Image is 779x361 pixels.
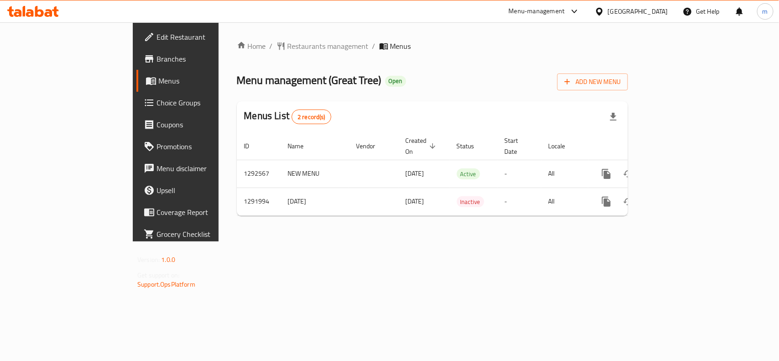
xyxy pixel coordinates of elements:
[161,254,175,266] span: 1.0.0
[157,163,256,174] span: Menu disclaimer
[385,76,406,87] div: Open
[497,160,541,188] td: -
[457,197,484,207] span: Inactive
[281,160,349,188] td: NEW MENU
[157,53,256,64] span: Branches
[277,41,369,52] a: Restaurants management
[406,167,424,179] span: [DATE]
[565,76,621,88] span: Add New Menu
[158,75,256,86] span: Menus
[497,188,541,215] td: -
[244,109,331,124] h2: Menus List
[356,141,387,152] span: Vendor
[292,110,331,124] div: Total records count
[157,229,256,240] span: Grocery Checklist
[549,141,577,152] span: Locale
[136,70,263,92] a: Menus
[406,135,439,157] span: Created On
[136,136,263,157] a: Promotions
[385,77,406,85] span: Open
[157,185,256,196] span: Upsell
[617,163,639,185] button: Change Status
[137,269,179,281] span: Get support on:
[602,106,624,128] div: Export file
[292,113,331,121] span: 2 record(s)
[541,188,588,215] td: All
[457,169,480,179] span: Active
[270,41,273,52] li: /
[157,119,256,130] span: Coupons
[244,141,261,152] span: ID
[372,41,376,52] li: /
[136,48,263,70] a: Branches
[390,41,411,52] span: Menus
[136,223,263,245] a: Grocery Checklist
[617,191,639,213] button: Change Status
[288,141,316,152] span: Name
[763,6,768,16] span: m
[136,114,263,136] a: Coupons
[541,160,588,188] td: All
[281,188,349,215] td: [DATE]
[237,70,382,90] span: Menu management ( Great Tree )
[157,207,256,218] span: Coverage Report
[237,132,690,216] table: enhanced table
[136,26,263,48] a: Edit Restaurant
[157,97,256,108] span: Choice Groups
[596,191,617,213] button: more
[509,6,565,17] div: Menu-management
[157,141,256,152] span: Promotions
[588,132,690,160] th: Actions
[596,163,617,185] button: more
[237,41,628,52] nav: breadcrumb
[457,196,484,207] div: Inactive
[288,41,369,52] span: Restaurants management
[557,73,628,90] button: Add New Menu
[136,92,263,114] a: Choice Groups
[505,135,530,157] span: Start Date
[136,179,263,201] a: Upsell
[157,31,256,42] span: Edit Restaurant
[457,141,486,152] span: Status
[136,157,263,179] a: Menu disclaimer
[137,278,195,290] a: Support.OpsPlatform
[406,195,424,207] span: [DATE]
[137,254,160,266] span: Version:
[608,6,668,16] div: [GEOGRAPHIC_DATA]
[136,201,263,223] a: Coverage Report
